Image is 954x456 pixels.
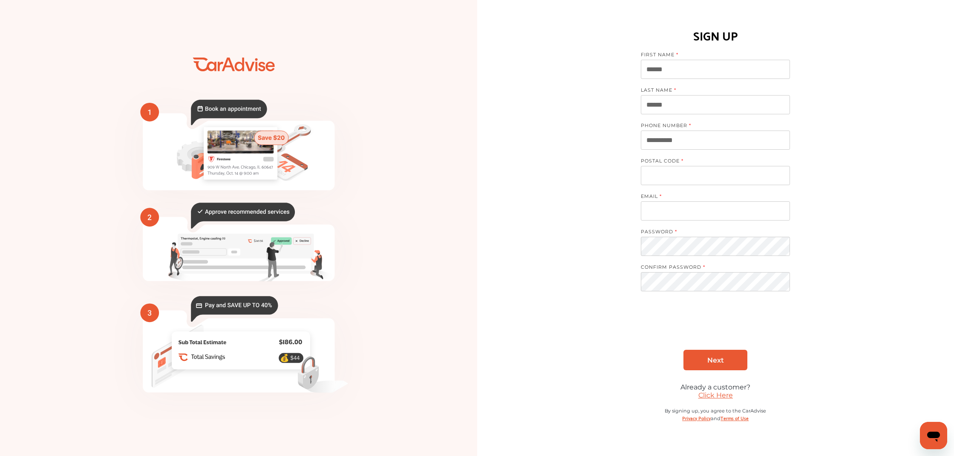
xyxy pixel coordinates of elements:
a: Privacy Policy [682,414,711,422]
label: EMAIL [641,193,781,201]
h1: SIGN UP [693,25,738,45]
label: FIRST NAME [641,52,781,60]
label: PHONE NUMBER [641,122,781,131]
label: POSTAL CODE [641,158,781,166]
a: Terms of Use [721,414,749,422]
label: LAST NAME [641,87,781,95]
iframe: Button to launch messaging window [920,422,947,449]
div: By signing up, you agree to the CarAdvise and [641,408,790,430]
label: PASSWORD [641,229,781,237]
label: CONFIRM PASSWORD [641,264,781,272]
span: Next [707,356,724,364]
iframe: reCAPTCHA [651,310,780,343]
text: 💰 [280,353,289,362]
a: Next [683,350,747,370]
a: Click Here [698,391,733,399]
div: Already a customer? [641,383,790,391]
